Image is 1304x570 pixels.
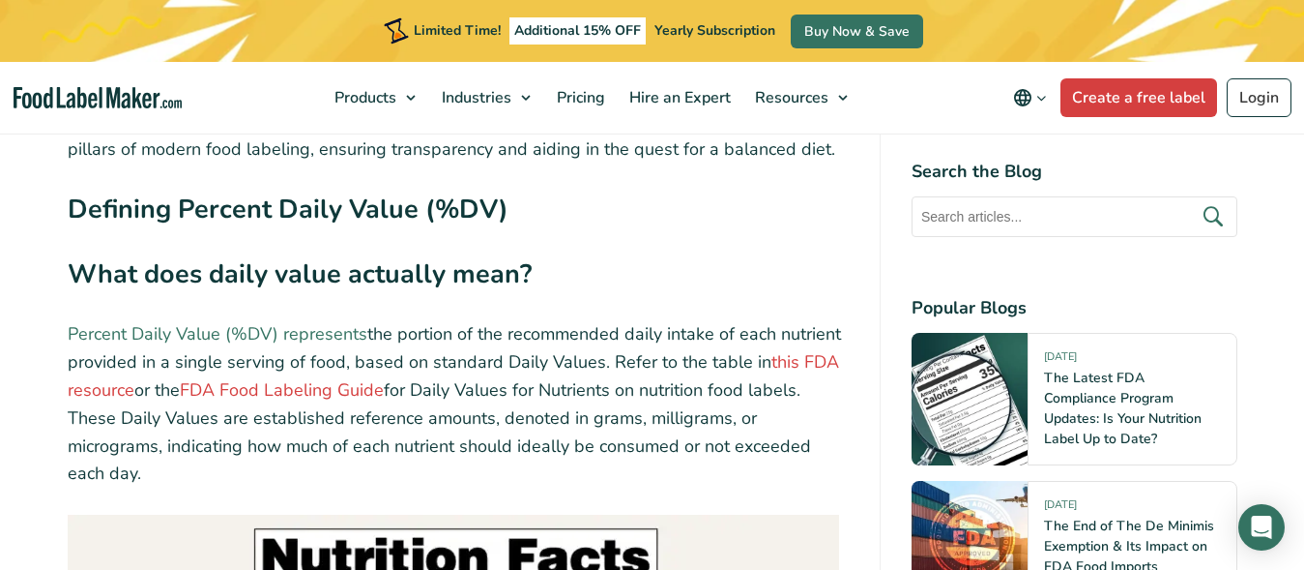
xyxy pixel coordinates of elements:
span: Hire an Expert [623,87,733,108]
div: Open Intercom Messenger [1238,504,1285,551]
span: Resources [749,87,830,108]
a: Products [323,62,425,134]
span: Yearly Subscription [654,21,775,40]
a: Login [1227,78,1291,117]
span: Additional 15% OFF [509,17,646,45]
h4: Popular Blogs [912,295,1237,321]
a: Buy Now & Save [791,15,923,48]
input: Search articles... [912,196,1237,237]
strong: What does daily value actually mean? [68,256,532,292]
a: Industries [430,62,540,134]
a: Food Label Maker homepage [14,87,182,109]
a: Resources [743,62,857,134]
a: FDA Food Labeling Guide [180,378,384,402]
button: Change language [1000,78,1060,117]
a: Percent Daily Value (%DV) represents [68,322,367,345]
span: Limited Time! [414,21,501,40]
span: [DATE] [1044,349,1077,372]
span: [DATE] [1044,497,1077,520]
h4: Search the Blog [912,159,1237,185]
span: Pricing [551,87,607,108]
a: Pricing [545,62,613,134]
a: The Latest FDA Compliance Program Updates: Is Your Nutrition Label Up to Date? [1044,369,1202,448]
p: the portion of the recommended daily intake of each nutrient provided in a single serving of food... [68,320,849,488]
strong: Defining Percent Daily Value (%DV) [68,192,508,227]
span: Industries [436,87,513,108]
span: Products [329,87,398,108]
a: Create a free label [1060,78,1217,117]
a: Hire an Expert [618,62,739,134]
